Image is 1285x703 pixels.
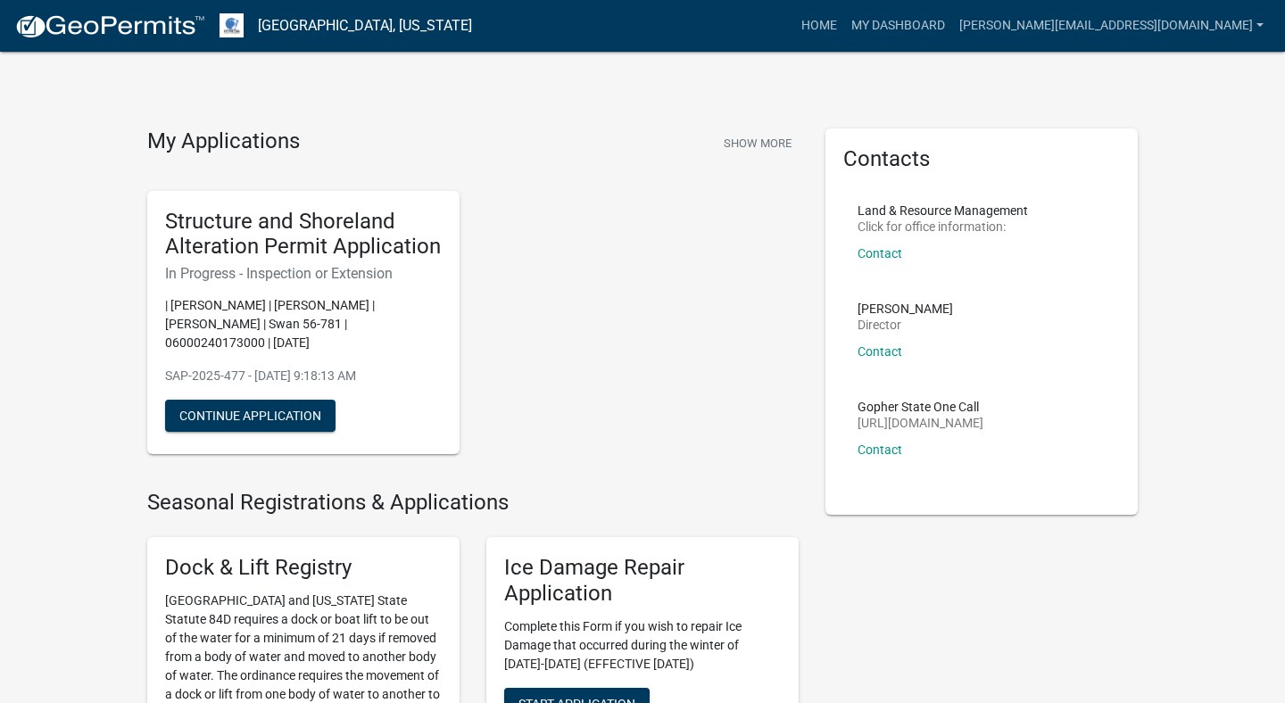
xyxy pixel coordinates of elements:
h5: Ice Damage Repair Application [504,555,781,607]
h6: In Progress - Inspection or Extension [165,265,442,282]
a: My Dashboard [844,9,952,43]
button: Continue Application [165,400,336,432]
p: | [PERSON_NAME] | [PERSON_NAME] | [PERSON_NAME] | Swan 56-781 | 06000240173000 | [DATE] [165,296,442,352]
button: Show More [717,128,799,158]
p: Land & Resource Management [858,204,1028,217]
a: Contact [858,442,902,457]
p: Click for office information: [858,220,1028,233]
h5: Structure and Shoreland Alteration Permit Application [165,209,442,261]
a: [PERSON_NAME][EMAIL_ADDRESS][DOMAIN_NAME] [952,9,1271,43]
img: Otter Tail County, Minnesota [220,13,244,37]
a: Contact [858,246,902,261]
p: Complete this Form if you wish to repair Ice Damage that occurred during the winter of [DATE]-[DA... [504,617,781,674]
p: Director [858,318,953,331]
p: [PERSON_NAME] [858,302,953,315]
h4: My Applications [147,128,300,155]
h5: Contacts [843,146,1120,172]
h4: Seasonal Registrations & Applications [147,490,799,516]
p: Gopher State One Call [858,401,983,413]
h5: Dock & Lift Registry [165,555,442,581]
a: Contact [858,344,902,359]
a: [GEOGRAPHIC_DATA], [US_STATE] [258,11,472,41]
p: SAP-2025-477 - [DATE] 9:18:13 AM [165,367,442,385]
p: [URL][DOMAIN_NAME] [858,417,983,429]
a: Home [794,9,844,43]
